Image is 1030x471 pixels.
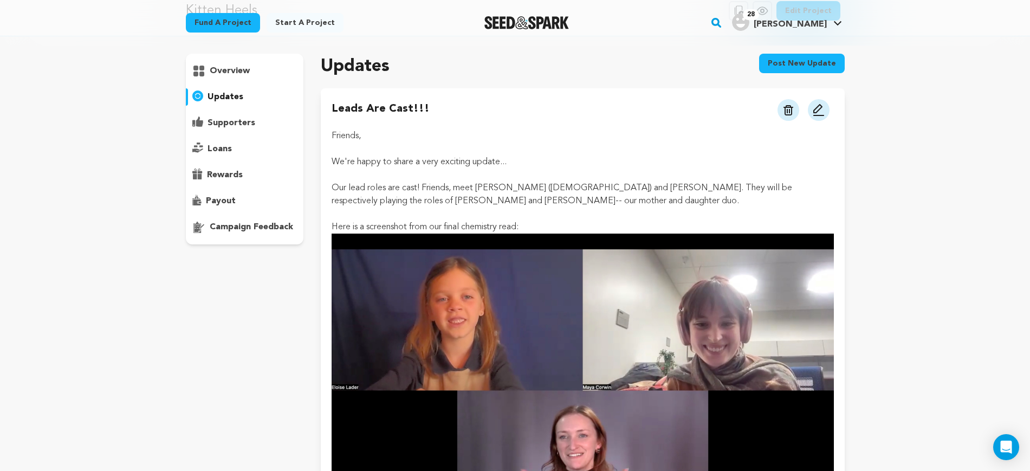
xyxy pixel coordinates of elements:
img: trash.svg [783,105,793,115]
p: We're happy to share a very exciting update... [332,156,833,169]
p: Here is a screenshot from our final chemistry read: [332,221,833,234]
p: Our lead roles are cast! Friends, meet [PERSON_NAME] ([DEMOGRAPHIC_DATA]) and [PERSON_NAME]. They... [332,182,833,208]
button: payout [186,192,304,210]
button: updates [186,88,304,106]
h4: Leads are Cast!!! [332,101,430,121]
p: rewards [207,169,243,182]
div: Isaac W.'s Profile [732,14,827,31]
img: user.png [732,14,749,31]
button: rewards [186,166,304,184]
h2: Updates [321,54,390,80]
p: overview [210,64,250,78]
p: payout [206,195,236,208]
span: Isaac W.'s Profile [730,11,844,34]
a: Isaac W.'s Profile [730,11,844,31]
p: supporters [208,117,255,130]
p: campaign feedback [210,221,293,234]
div: Open Intercom Messenger [993,434,1019,460]
span: [PERSON_NAME] [754,20,827,29]
p: Friends, [332,130,833,143]
button: overview [186,62,304,80]
span: 28 [743,9,759,20]
p: updates [208,91,243,104]
img: pencil.svg [812,104,825,117]
button: Post new update [759,54,845,73]
a: Start a project [267,13,344,33]
a: Fund a project [186,13,260,33]
img: Seed&Spark Logo Dark Mode [484,16,569,29]
button: campaign feedback [186,218,304,236]
button: loans [186,140,304,158]
a: Seed&Spark Homepage [484,16,569,29]
p: loans [208,143,232,156]
button: supporters [186,114,304,132]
